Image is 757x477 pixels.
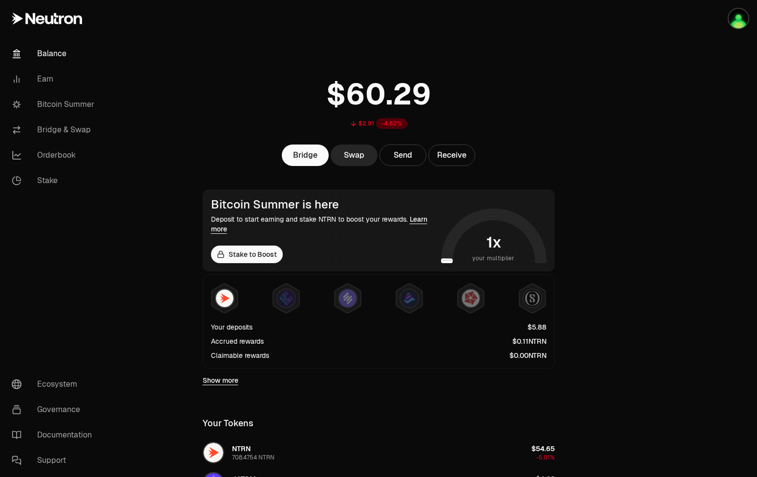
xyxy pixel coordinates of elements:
[376,118,407,129] div: -4.82%
[531,444,555,453] span: $54.65
[4,422,105,448] a: Documentation
[203,375,238,385] a: Show more
[197,438,561,467] button: NTRN LogoNTRN708.4754 NTRN$54.65-5.01%
[4,66,105,92] a: Earn
[4,448,105,473] a: Support
[428,145,475,166] button: Receive
[232,454,274,461] div: 708.4754 NTRN
[4,397,105,422] a: Governance
[4,117,105,143] a: Bridge & Swap
[216,290,233,307] img: NTRN
[211,336,264,346] div: Accrued rewards
[211,198,437,211] div: Bitcoin Summer is here
[536,454,555,461] span: -5.01%
[211,214,437,234] div: Deposit to start earning and stake NTRN to boost your rewards.
[204,443,223,462] img: NTRN Logo
[339,290,357,307] img: Solv Points
[462,290,480,307] img: Mars Fragments
[211,246,283,263] a: Stake to Boost
[211,322,252,332] div: Your deposits
[400,290,418,307] img: Bedrock Diamonds
[524,290,541,307] img: Structured Points
[4,92,105,117] a: Bitcoin Summer
[729,9,748,28] img: Training Demos
[282,145,329,166] a: Bridge
[203,416,253,430] div: Your Tokens
[379,145,426,166] button: Send
[472,253,515,263] span: your multiplier
[4,168,105,193] a: Stake
[331,145,378,166] a: Swap
[4,143,105,168] a: Orderbook
[211,351,269,360] div: Claimable rewards
[232,444,251,453] span: NTRN
[4,41,105,66] a: Balance
[358,120,374,127] div: $2.91
[277,290,295,307] img: EtherFi Points
[4,372,105,397] a: Ecosystem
